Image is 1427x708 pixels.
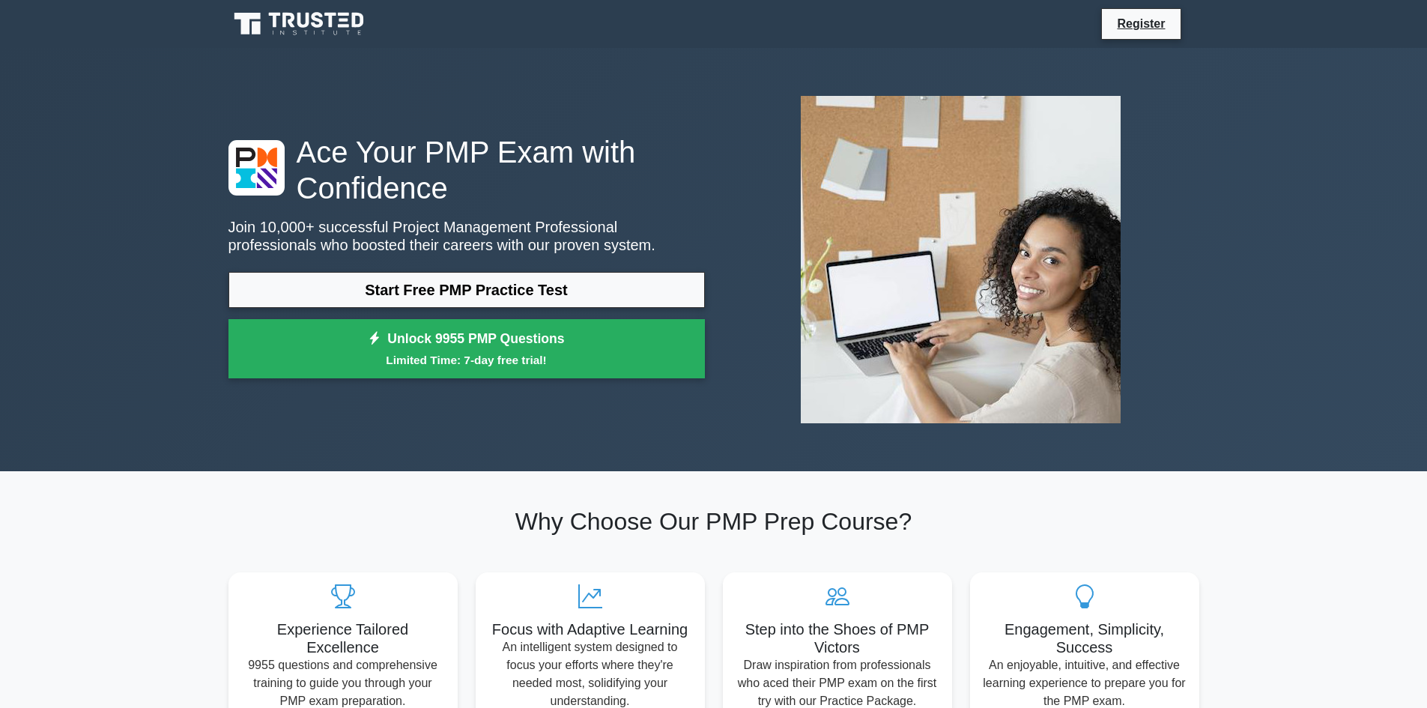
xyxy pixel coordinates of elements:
[247,351,686,369] small: Limited Time: 7-day free trial!
[982,620,1187,656] h5: Engagement, Simplicity, Success
[228,319,705,379] a: Unlock 9955 PMP QuestionsLimited Time: 7-day free trial!
[228,134,705,206] h1: Ace Your PMP Exam with Confidence
[228,507,1199,536] h2: Why Choose Our PMP Prep Course?
[1108,14,1174,33] a: Register
[735,620,940,656] h5: Step into the Shoes of PMP Victors
[488,620,693,638] h5: Focus with Adaptive Learning
[228,218,705,254] p: Join 10,000+ successful Project Management Professional professionals who boosted their careers w...
[240,620,446,656] h5: Experience Tailored Excellence
[228,272,705,308] a: Start Free PMP Practice Test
